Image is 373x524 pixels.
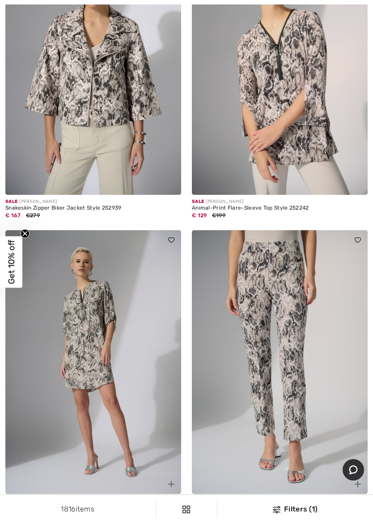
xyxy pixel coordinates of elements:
[5,199,17,204] span: Sale
[223,504,368,515] div: Filters (1)
[61,505,75,513] span: 1816
[343,459,364,481] iframe: Opens a widget where you can chat to one of our agents
[355,481,361,487] img: plus_v2.svg
[168,237,174,243] img: heart_black_full.svg
[212,212,225,219] span: €199
[168,481,174,487] img: plus_v2.svg
[192,230,368,494] img: Snake Print Slim Trousers Style 252238. Beige/multi
[5,230,181,494] img: Animal Print Mini Dress Style 252240. Beige/multi
[192,205,368,211] div: Animal-Print Flare-Sleeve Top Style 252242
[182,506,190,513] img: Filters
[6,240,17,284] span: Get 10% off
[273,506,280,513] img: Filters
[192,212,207,219] span: € 129
[192,198,368,205] div: [PERSON_NAME]
[5,198,181,205] div: [PERSON_NAME]
[21,229,30,238] button: Close teaser
[192,199,204,204] span: Sale
[5,205,181,211] div: Snakeskin Zipper Biker Jacket Style 252939
[26,212,40,219] span: €279
[5,212,21,219] span: € 167
[355,237,361,243] img: heart_black_full.svg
